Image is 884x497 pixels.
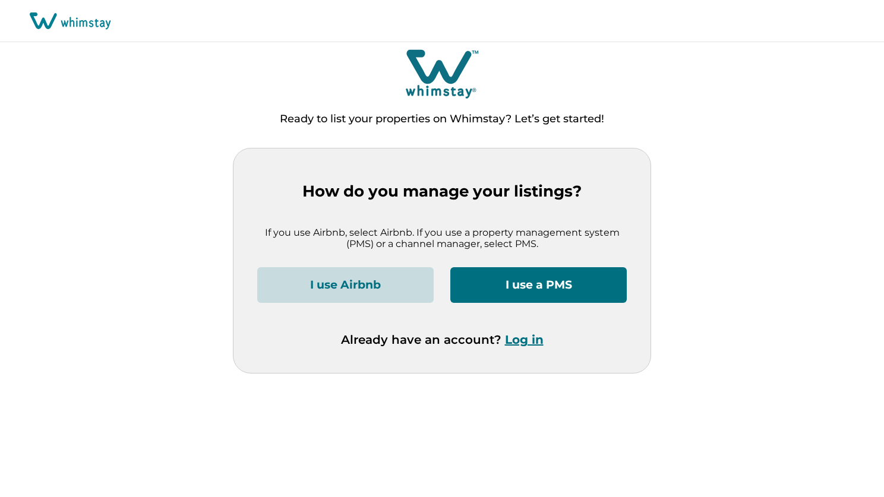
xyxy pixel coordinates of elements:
button: Log in [505,333,544,347]
p: If you use Airbnb, select Airbnb. If you use a property management system (PMS) or a channel mana... [257,227,627,250]
button: I use a PMS [450,267,627,303]
p: How do you manage your listings? [257,182,627,201]
button: I use Airbnb [257,267,434,303]
p: Ready to list your properties on Whimstay? Let’s get started! [280,113,604,125]
p: Already have an account? [341,333,544,347]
